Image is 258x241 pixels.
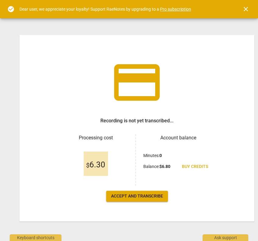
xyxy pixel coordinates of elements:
[7,5,15,13] span: check_circle
[111,193,163,199] span: Accept and transcribe
[239,2,253,16] button: Close
[86,162,89,169] span: $
[242,5,249,13] span: close
[10,234,61,241] div: Keyboard shortcuts
[86,160,105,169] span: 6.30
[159,153,162,158] b: 0
[159,164,170,169] b: $ 6.80
[143,152,162,159] p: Minutes :
[143,163,170,170] p: Balance :
[61,134,131,141] h3: Processing cost
[182,164,208,170] span: Buy credits
[203,234,248,241] div: Ask support
[177,161,213,172] a: Buy credits
[110,55,164,110] span: credit_card
[106,191,168,202] button: Accept and transcribe
[19,6,191,12] div: Dear user, we appreciate your loyalty! Support RaeNotes by upgrading to a
[143,134,213,141] h3: Account balance
[100,117,173,124] h3: Recording is not yet transcribed...
[160,7,191,12] a: Pro subscription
